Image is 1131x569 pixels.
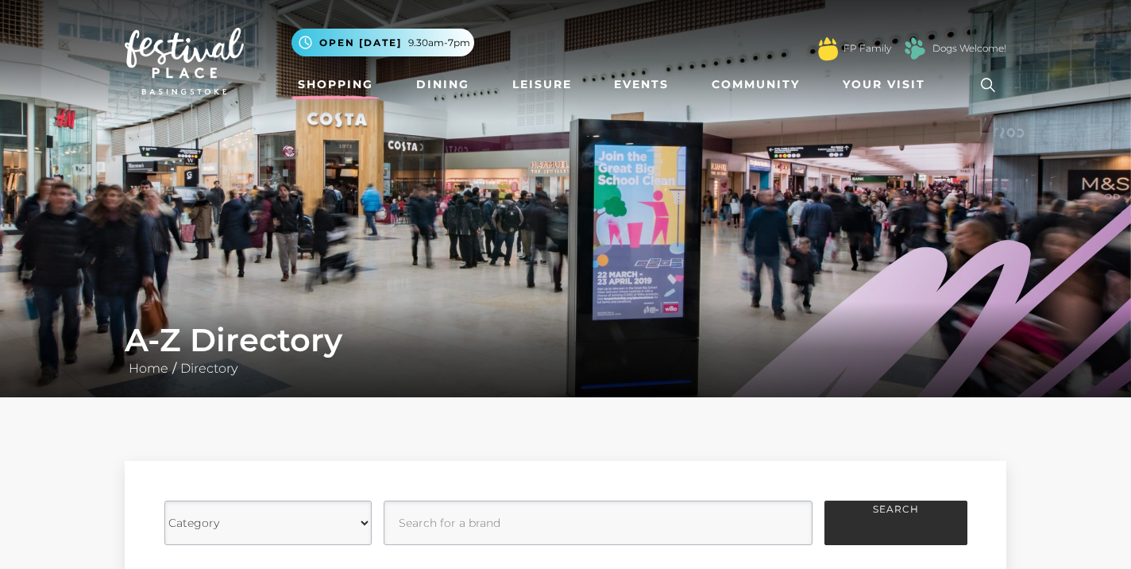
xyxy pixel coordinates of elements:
[125,28,244,95] img: Festival Place Logo
[291,70,380,99] a: Shopping
[125,321,1006,359] h1: A-Z Directory
[843,41,891,56] a: FP Family
[113,321,1018,378] div: /
[932,41,1006,56] a: Dogs Welcome!
[824,501,967,545] button: Search
[291,29,474,56] button: Open [DATE] 9.30am-7pm
[125,361,172,376] a: Home
[176,361,241,376] a: Directory
[319,36,402,50] span: Open [DATE]
[843,76,925,93] span: Your Visit
[608,70,675,99] a: Events
[836,70,940,99] a: Your Visit
[384,501,813,545] input: Search for a brand
[506,70,578,99] a: Leisure
[410,70,476,99] a: Dining
[705,70,806,99] a: Community
[408,36,470,50] span: 9.30am-7pm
